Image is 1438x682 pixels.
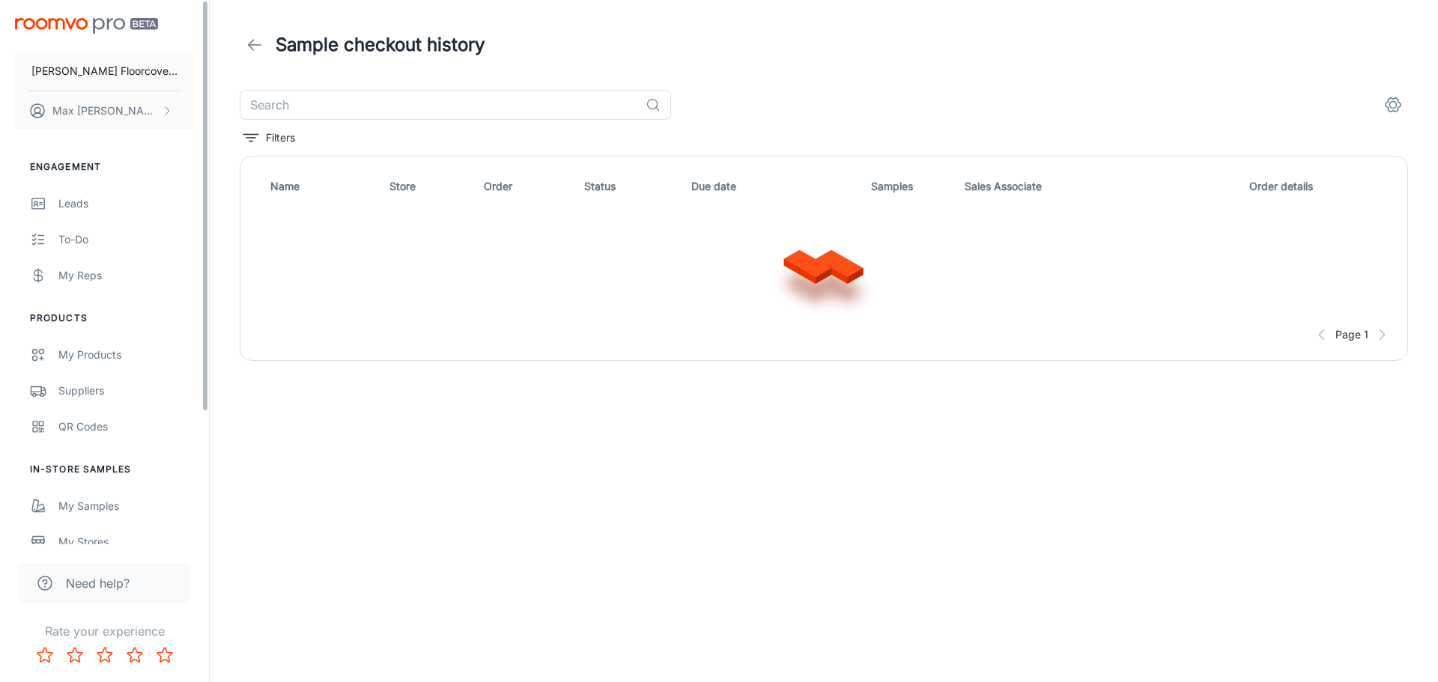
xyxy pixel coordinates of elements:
[478,168,577,204] th: Order
[15,18,158,34] img: Roomvo PRO Beta
[240,90,640,120] input: Search
[578,168,685,204] th: Status
[1378,90,1408,120] button: columns
[685,168,826,204] th: Due date
[266,130,295,146] p: Filters
[31,63,178,79] p: [PERSON_NAME] Floorcovering
[1179,168,1395,204] th: Order details
[1335,326,1368,343] p: Page 1
[15,91,194,130] button: Max [PERSON_NAME]
[58,231,194,248] div: To-do
[240,126,299,150] button: filter
[276,31,485,58] h1: Sample checkout history
[58,267,194,284] div: My Reps
[825,168,959,204] th: Samples
[58,383,194,399] div: Suppliers
[58,418,194,435] div: QR Codes
[58,347,194,363] div: My Products
[959,168,1179,204] th: Sales Associate
[58,195,194,212] div: Leads
[15,52,194,91] button: [PERSON_NAME] Floorcovering
[52,103,158,119] p: Max [PERSON_NAME]
[383,168,478,204] th: Store
[252,168,383,204] th: Name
